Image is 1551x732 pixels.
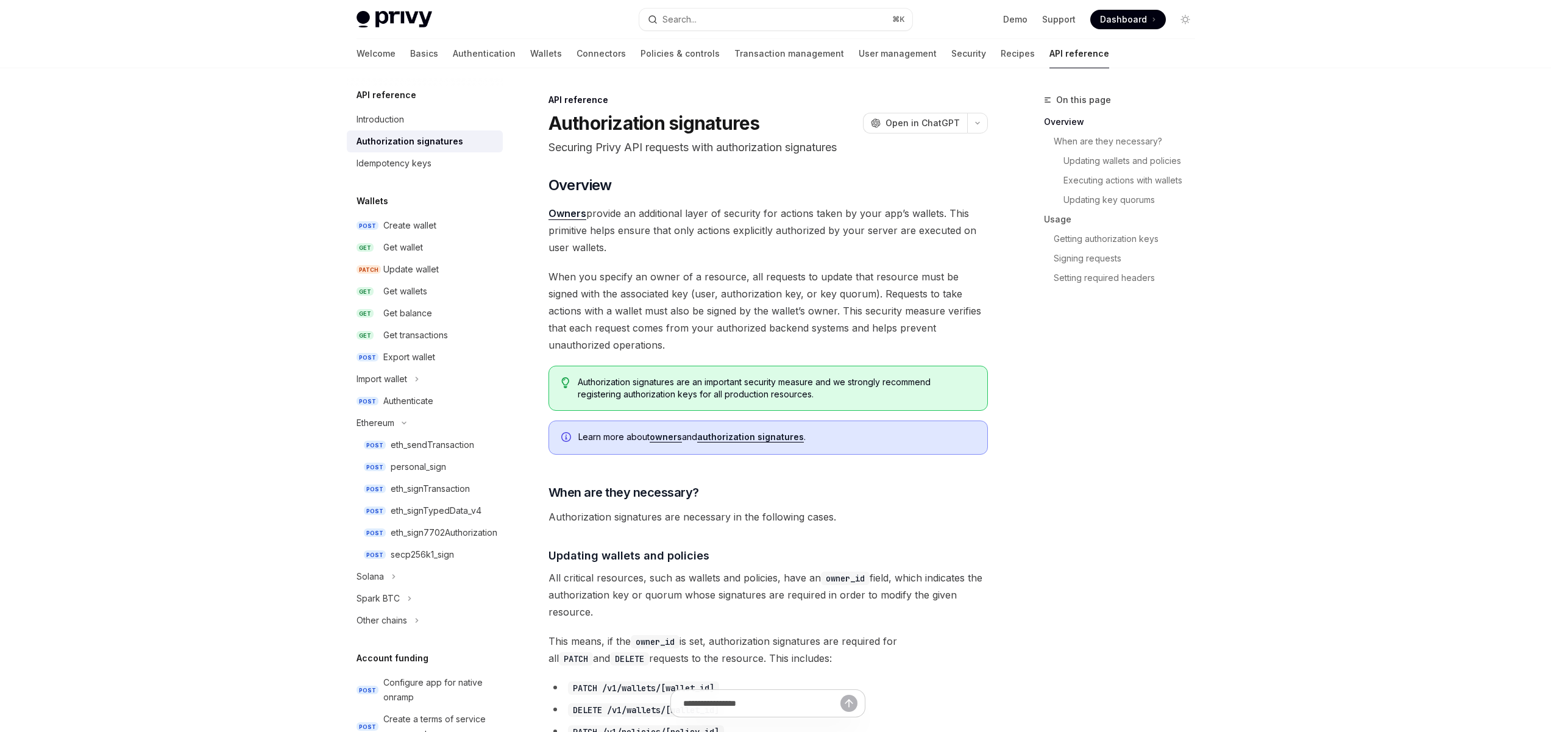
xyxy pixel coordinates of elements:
a: Authentication [453,39,516,68]
div: Create wallet [383,218,436,233]
a: POSTExport wallet [347,346,503,368]
button: Toggle Spark BTC section [347,588,503,609]
span: When you specify an owner of a resource, all requests to update that resource must be signed with... [548,268,988,354]
button: Toggle Ethereum section [347,412,503,434]
span: When are they necessary? [548,484,699,501]
div: Get wallet [383,240,423,255]
span: Authorization signatures are an important security measure and we strongly recommend registering ... [578,376,974,400]
span: ⌘ K [892,15,905,24]
div: eth_signTransaction [391,481,470,496]
a: Overview [1044,112,1205,132]
div: eth_sendTransaction [391,438,474,452]
a: Demo [1003,13,1027,26]
img: light logo [357,11,432,28]
a: POSTpersonal_sign [347,456,503,478]
a: Transaction management [734,39,844,68]
div: Idempotency keys [357,156,431,171]
a: POSTsecp256k1_sign [347,544,503,566]
code: PATCH /v1/wallets/[wallet_id] [568,681,719,695]
span: POST [364,506,386,516]
span: POST [357,722,378,731]
svg: Tip [561,377,570,388]
span: POST [364,528,386,538]
a: GETGet transactions [347,324,503,346]
div: Update wallet [383,262,439,277]
div: Import wallet [357,372,407,386]
a: Owners [548,207,586,220]
div: Solana [357,569,384,584]
div: Authenticate [383,394,433,408]
a: When are they necessary? [1044,132,1205,151]
div: Export wallet [383,350,435,364]
svg: Info [561,432,573,444]
span: PATCH [357,265,381,274]
button: Toggle Other chains section [347,609,503,631]
span: POST [357,397,378,406]
a: POSTeth_sendTransaction [347,434,503,456]
a: PATCHUpdate wallet [347,258,503,280]
a: owners [650,432,682,442]
a: Support [1042,13,1076,26]
a: POSTeth_sign7702Authorization [347,522,503,544]
span: Overview [548,176,612,195]
div: secp256k1_sign [391,547,454,562]
h5: API reference [357,88,416,102]
span: Dashboard [1100,13,1147,26]
div: Get wallets [383,284,427,299]
div: Ethereum [357,416,394,430]
button: Toggle Import wallet section [347,368,503,390]
span: All critical resources, such as wallets and policies, have an field, which indicates the authoriz... [548,569,988,620]
a: POSTCreate wallet [347,215,503,236]
span: Learn more about and . [578,431,975,443]
a: Executing actions with wallets [1044,171,1205,190]
input: Ask a question... [683,690,840,717]
h1: Authorization signatures [548,112,760,134]
button: Open search [639,9,912,30]
a: Security [951,39,986,68]
a: Setting required headers [1044,268,1205,288]
a: GETGet balance [347,302,503,324]
a: GETGet wallets [347,280,503,302]
a: Idempotency keys [347,152,503,174]
button: Send message [840,695,857,712]
span: POST [364,485,386,494]
a: Usage [1044,210,1205,229]
a: Wallets [530,39,562,68]
a: Recipes [1001,39,1035,68]
span: POST [357,221,378,230]
div: Introduction [357,112,404,127]
div: personal_sign [391,460,446,474]
a: Welcome [357,39,396,68]
a: Introduction [347,108,503,130]
code: owner_id [821,572,870,585]
a: authorization signatures [697,432,804,442]
h5: Account funding [357,651,428,666]
span: GET [357,243,374,252]
code: DELETE [610,652,649,666]
a: User management [859,39,937,68]
span: GET [357,309,374,318]
a: POSTeth_signTypedData_v4 [347,500,503,522]
a: API reference [1049,39,1109,68]
span: POST [364,550,386,560]
span: Open in ChatGPT [886,117,960,129]
div: Spark BTC [357,591,400,606]
span: GET [357,331,374,340]
code: owner_id [631,635,680,648]
span: Updating wallets and policies [548,547,709,564]
p: Securing Privy API requests with authorization signatures [548,139,988,156]
a: Getting authorization keys [1044,229,1205,249]
div: Other chains [357,613,407,628]
a: Policies & controls [641,39,720,68]
a: POSTAuthenticate [347,390,503,412]
a: Signing requests [1044,249,1205,268]
span: POST [357,353,378,362]
a: Updating key quorums [1044,190,1205,210]
div: eth_signTypedData_v4 [391,503,481,518]
div: Get transactions [383,328,448,343]
a: Basics [410,39,438,68]
span: POST [364,441,386,450]
span: This means, if the is set, authorization signatures are required for all and requests to the reso... [548,633,988,667]
a: Updating wallets and policies [1044,151,1205,171]
button: Toggle Solana section [347,566,503,588]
